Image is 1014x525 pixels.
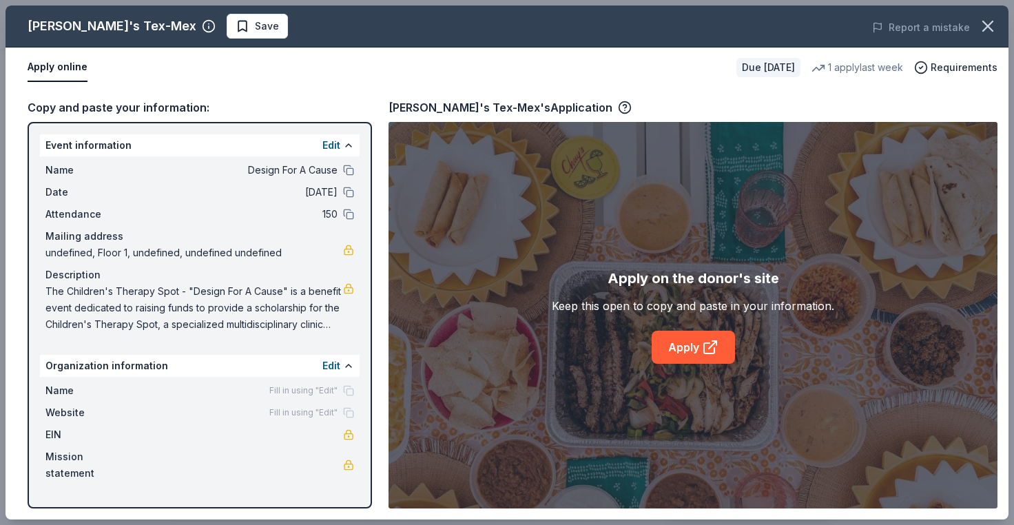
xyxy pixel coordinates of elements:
[45,184,138,200] span: Date
[138,162,338,178] span: Design For A Cause
[40,355,360,377] div: Organization information
[914,59,997,76] button: Requirements
[931,59,997,76] span: Requirements
[269,385,338,396] span: Fill in using "Edit"
[811,59,903,76] div: 1 apply last week
[28,99,372,116] div: Copy and paste your information:
[138,206,338,223] span: 150
[45,245,343,261] span: undefined, Floor 1, undefined, undefined undefined
[872,19,970,36] button: Report a mistake
[28,53,87,82] button: Apply online
[736,58,800,77] div: Due [DATE]
[227,14,288,39] button: Save
[255,18,279,34] span: Save
[652,331,735,364] a: Apply
[45,206,138,223] span: Attendance
[269,407,338,418] span: Fill in using "Edit"
[45,283,343,333] span: The Children's Therapy Spot - "Design For A Cause" is a benefit event dedicated to raising funds ...
[45,426,138,443] span: EIN
[45,382,138,399] span: Name
[45,404,138,421] span: Website
[608,267,779,289] div: Apply on the donor's site
[322,137,340,154] button: Edit
[40,134,360,156] div: Event information
[45,267,354,283] div: Description
[322,358,340,374] button: Edit
[28,15,196,37] div: [PERSON_NAME]'s Tex-Mex
[389,99,632,116] div: [PERSON_NAME]'s Tex-Mex's Application
[552,298,834,314] div: Keep this open to copy and paste in your information.
[45,228,354,245] div: Mailing address
[138,184,338,200] span: [DATE]
[45,162,138,178] span: Name
[45,449,138,482] span: Mission statement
